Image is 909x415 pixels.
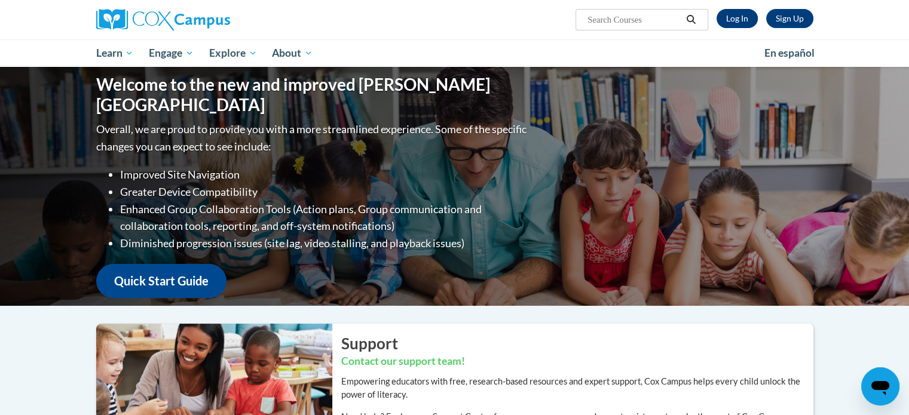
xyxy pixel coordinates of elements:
a: Explore [201,39,265,67]
span: Learn [96,46,133,60]
li: Enhanced Group Collaboration Tools (Action plans, Group communication and collaboration tools, re... [120,201,530,235]
a: Engage [141,39,201,67]
a: En español [757,41,822,66]
p: Empowering educators with free, research-based resources and expert support, Cox Campus helps eve... [341,375,813,401]
span: En español [764,47,815,59]
a: Cox Campus [96,9,323,30]
li: Greater Device Compatibility [120,183,530,201]
h3: Contact our support team! [341,354,813,369]
span: Engage [149,46,194,60]
a: Learn [88,39,142,67]
a: Register [766,9,813,28]
div: Main menu [78,39,831,67]
a: Log In [717,9,758,28]
li: Diminished progression issues (site lag, video stalling, and playback issues) [120,235,530,252]
a: Quick Start Guide [96,264,227,298]
p: Overall, we are proud to provide you with a more streamlined experience. Some of the specific cha... [96,121,530,155]
li: Improved Site Navigation [120,166,530,183]
input: Search Courses [586,13,682,27]
button: Search [682,13,700,27]
iframe: Button to launch messaging window [861,367,899,405]
h2: Support [341,333,813,354]
span: About [272,46,313,60]
a: About [264,39,320,67]
img: Cox Campus [96,9,230,30]
h1: Welcome to the new and improved [PERSON_NAME][GEOGRAPHIC_DATA] [96,75,530,115]
span: Explore [209,46,257,60]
